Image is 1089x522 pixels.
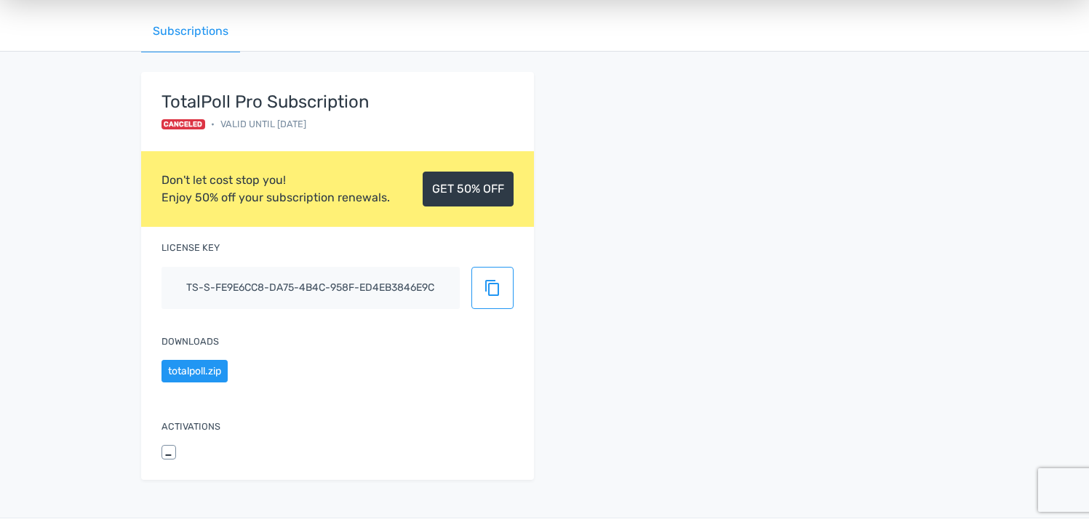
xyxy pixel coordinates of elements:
[211,117,215,131] span: •
[423,172,514,206] a: GET 50% OFF
[161,445,177,459] span: _
[161,172,390,206] div: Don't let cost stop you! Enjoy 50% off your subscription renewals.
[220,117,306,131] span: Valid until [DATE]
[484,279,501,297] span: content_copy
[161,419,220,433] label: Activations
[161,360,228,382] button: totalpoll.zip
[471,267,514,309] button: content_copy
[161,92,370,111] strong: TotalPoll Pro Subscription
[161,119,206,129] span: Canceled
[161,334,219,348] label: Downloads
[141,11,240,52] a: Subscriptions
[161,241,220,254] label: License key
